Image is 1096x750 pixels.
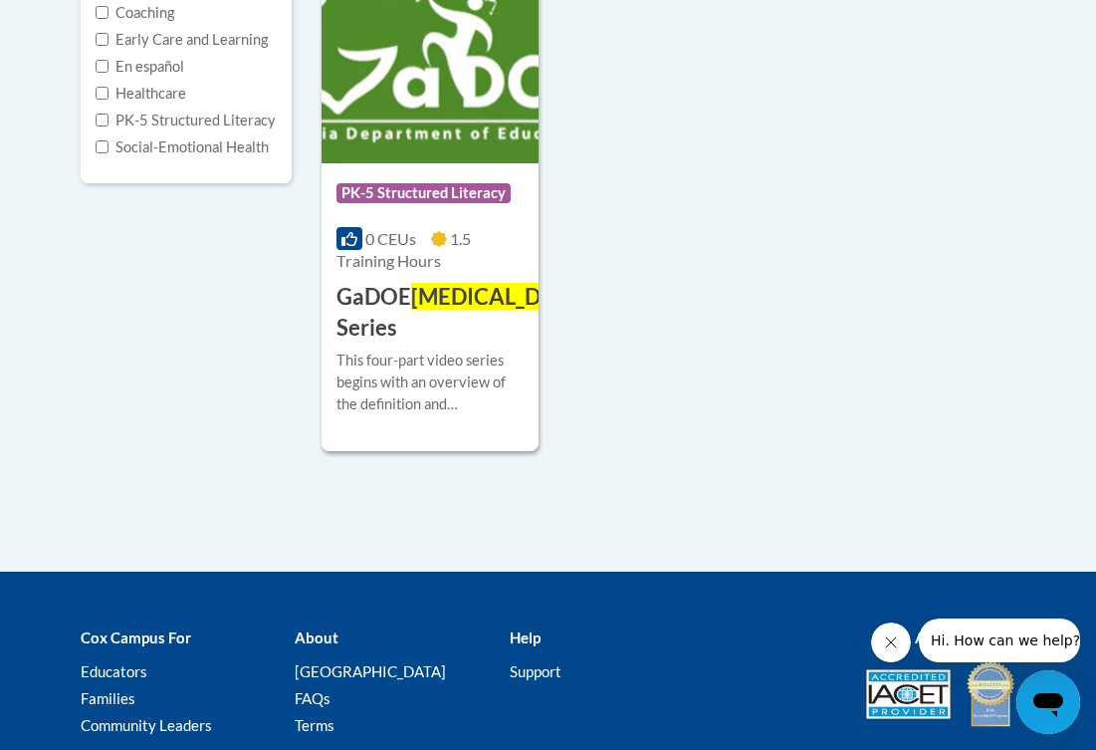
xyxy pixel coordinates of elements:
[510,662,561,680] a: Support
[81,628,191,646] b: Cox Campus For
[96,83,186,105] label: Healthcare
[96,33,109,46] input: Checkbox for Options
[96,110,276,131] label: PK-5 Structured Literacy
[295,689,330,707] a: FAQs
[96,140,109,153] input: Checkbox for Options
[510,628,541,646] b: Help
[919,619,1080,662] iframe: Message from company
[1016,670,1080,734] iframe: Button to launch messaging window
[411,283,587,310] span: [MEDICAL_DATA]
[81,689,135,707] a: Families
[336,282,647,344] h3: GaDOE Video Series
[336,350,524,415] div: This four-part video series begins with an overview of the definition and characteristics of dysl...
[365,229,416,248] span: 0 CEUs
[295,628,338,646] b: About
[96,29,268,51] label: Early Care and Learning
[96,6,109,19] input: Checkbox for Options
[81,662,147,680] a: Educators
[96,60,109,73] input: Checkbox for Options
[866,669,951,719] img: Accredited IACET® Provider
[96,114,109,126] input: Checkbox for Options
[96,136,269,158] label: Social-Emotional Health
[96,87,109,100] input: Checkbox for Options
[295,716,334,734] a: Terms
[871,623,911,662] iframe: Close message
[336,183,511,203] span: PK-5 Structured Literacy
[96,2,174,24] label: Coaching
[81,716,212,734] a: Community Leaders
[96,56,184,78] label: En español
[295,662,446,680] a: [GEOGRAPHIC_DATA]
[966,659,1015,729] img: IDA® Accredited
